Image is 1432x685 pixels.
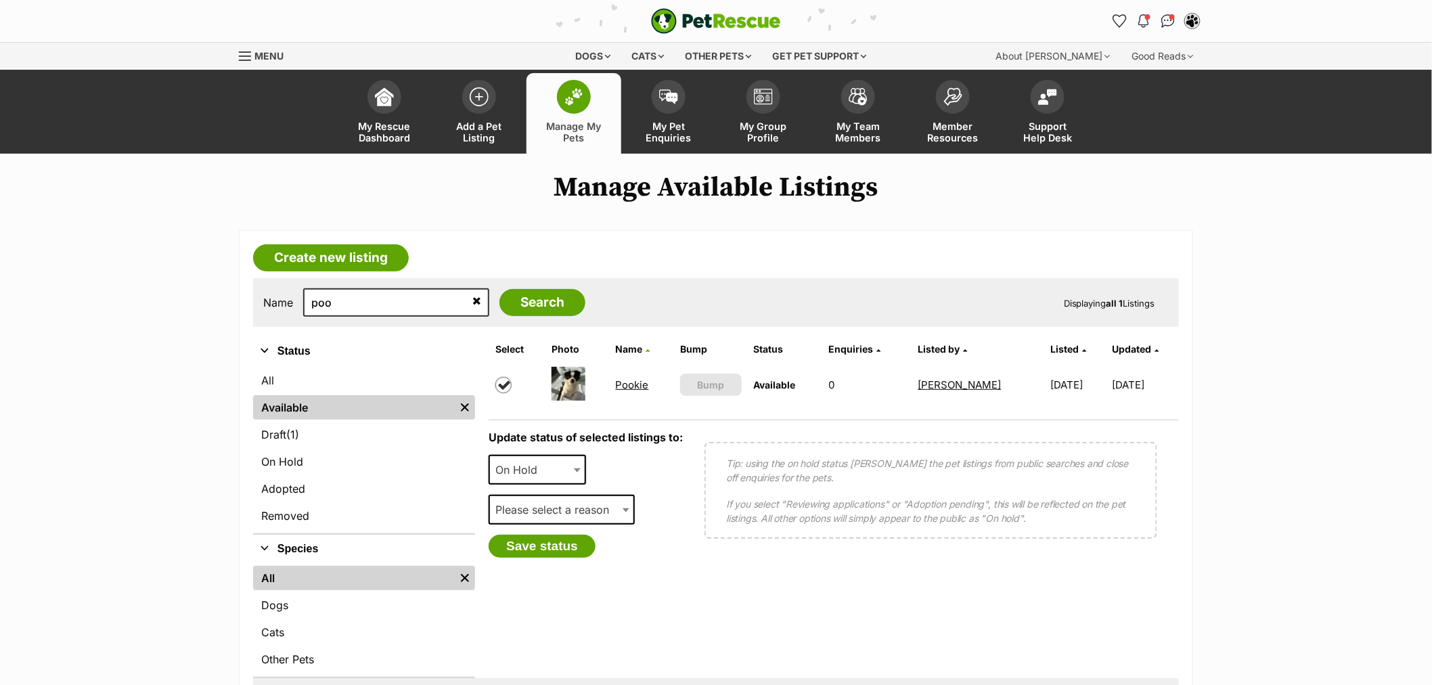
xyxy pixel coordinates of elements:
[675,338,746,360] th: Bump
[824,361,912,408] td: 0
[253,504,475,528] a: Removed
[253,540,475,558] button: Species
[489,535,596,558] button: Save status
[490,338,545,360] th: Select
[253,593,475,617] a: Dogs
[253,368,475,393] a: All
[1133,10,1155,32] button: Notifications
[490,500,623,519] span: Please select a reason
[726,497,1136,525] p: If you select "Reviewing applications" or "Adoption pending", this will be reflected on the pet l...
[253,449,475,474] a: On Hold
[828,120,889,143] span: My Team Members
[659,89,678,104] img: pet-enquiries-icon-7e3ad2cf08bfb03b45e93fb7055b45f3efa6380592205ae92323e6603595dc1f.svg
[829,343,881,355] a: Enquiries
[253,342,475,360] button: Status
[697,378,724,392] span: Bump
[1186,14,1199,28] img: Lynda Smith profile pic
[253,395,455,420] a: Available
[1112,343,1159,355] a: Updated
[470,87,489,106] img: add-pet-listing-icon-0afa8454b4691262ce3f59096e99ab1cd57d4a30225e0717b998d2c9b9846f56.svg
[676,43,761,70] div: Other pets
[1046,361,1111,408] td: [DATE]
[986,43,1120,70] div: About [PERSON_NAME]
[253,566,455,590] a: All
[432,73,527,154] a: Add a Pet Listing
[811,73,905,154] a: My Team Members
[623,43,674,70] div: Cats
[943,87,962,106] img: member-resources-icon-8e73f808a243e03378d46382f2149f9095a855e16c252ad45f914b54edf8863c.svg
[616,343,650,355] a: Name
[922,120,983,143] span: Member Resources
[748,338,822,360] th: Status
[918,343,960,355] span: Listed by
[489,495,634,525] span: Please select a reason
[1051,343,1087,355] a: Listed
[1064,298,1155,309] span: Displaying Listings
[716,73,811,154] a: My Group Profile
[1109,10,1130,32] a: Favourites
[543,120,604,143] span: Manage My Pets
[455,395,475,420] a: Remove filter
[1112,361,1178,408] td: [DATE]
[253,422,475,447] a: Draft
[680,374,741,396] button: Bump
[527,73,621,154] a: Manage My Pets
[1051,343,1079,355] span: Listed
[354,120,415,143] span: My Rescue Dashboard
[263,296,293,309] label: Name
[455,566,475,590] a: Remove filter
[1182,10,1203,32] button: My account
[905,73,1000,154] a: Member Resources
[546,338,608,360] th: Photo
[239,43,293,67] a: Menu
[253,366,475,533] div: Status
[490,460,551,479] span: On Hold
[253,477,475,501] a: Adopted
[754,379,796,391] span: Available
[621,73,716,154] a: My Pet Enquiries
[489,455,586,485] span: On Hold
[1138,14,1149,28] img: notifications-46538b983faf8c2785f20acdc204bb7945ddae34d4c08c2a6579f10ce5e182be.svg
[1106,298,1123,309] strong: all 1
[651,8,781,34] img: logo-e224e6f780fb5917bec1dbf3a21bbac754714ae5b6737aabdf751b685950b380.svg
[726,456,1136,485] p: Tip: using the on hold status [PERSON_NAME] the pet listings from public searches and close off e...
[449,120,510,143] span: Add a Pet Listing
[489,430,683,444] label: Update status of selected listings to:
[1017,120,1078,143] span: Support Help Desk
[253,244,409,271] a: Create new listing
[651,8,781,34] a: PetRescue
[918,378,1002,391] a: [PERSON_NAME]
[829,343,874,355] span: translation missing: en.admin.listings.index.attributes.enquiries
[616,343,643,355] span: Name
[1161,14,1176,28] img: chat-41dd97257d64d25036548639549fe6c8038ab92f7586957e7f3b1b290dea8141.svg
[375,87,394,106] img: dashboard-icon-eb2f2d2d3e046f16d808141f083e7271f6b2e854fb5c12c21221c1fb7104beca.svg
[733,120,794,143] span: My Group Profile
[1123,43,1203,70] div: Good Reads
[1109,10,1203,32] ul: Account quick links
[918,343,968,355] a: Listed by
[499,289,585,316] input: Search
[286,426,299,443] span: (1)
[1000,73,1095,154] a: Support Help Desk
[1112,343,1151,355] span: Updated
[763,43,876,70] div: Get pet support
[849,88,868,106] img: team-members-icon-5396bd8760b3fe7c0b43da4ab00e1e3bb1a5d9ba89233759b79545d2d3fc5d0d.svg
[254,50,284,62] span: Menu
[564,88,583,106] img: manage-my-pets-icon-02211641906a0b7f246fdf0571729dbe1e7629f14944591b6c1af311fb30b64b.svg
[566,43,621,70] div: Dogs
[1157,10,1179,32] a: Conversations
[754,89,773,105] img: group-profile-icon-3fa3cf56718a62981997c0bc7e787c4b2cf8bcc04b72c1350f741eb67cf2f40e.svg
[638,120,699,143] span: My Pet Enquiries
[1038,89,1057,105] img: help-desk-icon-fdf02630f3aa405de69fd3d07c3f3aa587a6932b1a1747fa1d2bba05be0121f9.svg
[616,378,649,391] a: Pookie
[253,620,475,644] a: Cats
[253,563,475,677] div: Species
[337,73,432,154] a: My Rescue Dashboard
[253,647,475,671] a: Other Pets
